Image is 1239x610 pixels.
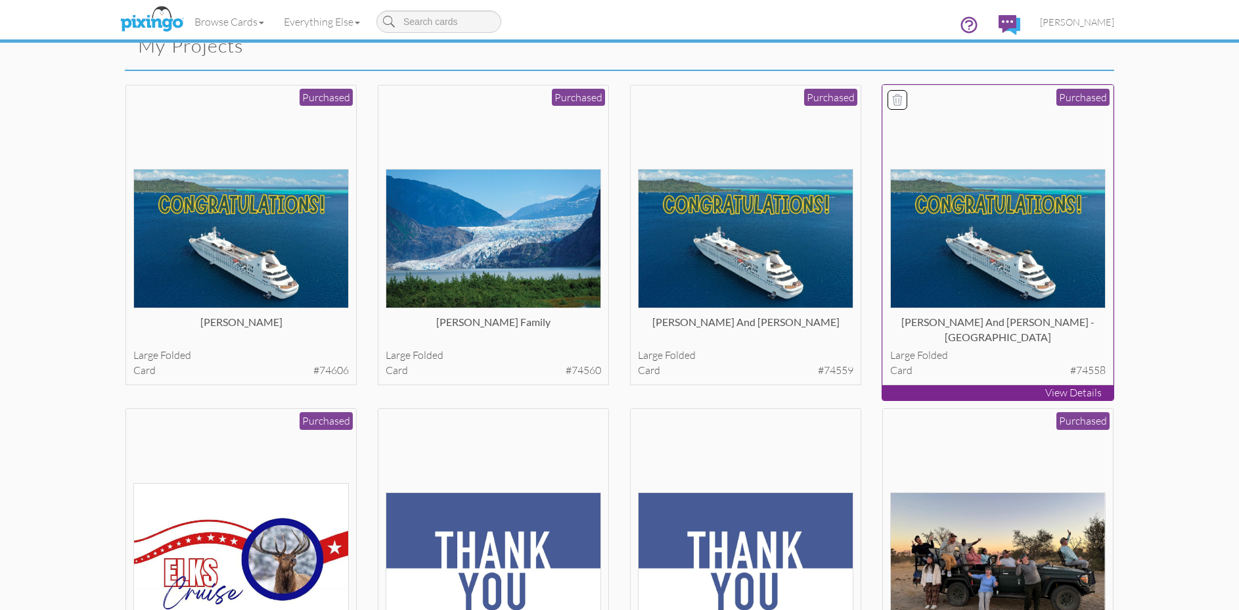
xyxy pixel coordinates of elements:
span: large [890,348,915,362]
img: 134780-1-1755355802725-69e578b51036893f-qa.jpg [386,169,602,308]
h2: My Projects [138,35,597,57]
img: pixingo logo [117,3,187,36]
span: [PERSON_NAME] [1040,16,1114,28]
div: Purchased [1056,89,1110,106]
span: folded [160,348,191,362]
span: #74606 [313,363,349,378]
a: Browse Cards [185,5,274,38]
span: large [133,348,158,362]
span: folded [413,348,443,362]
div: Purchased [300,89,353,106]
img: 134777-1-1755536911107-00386f01f5e436f4-qa.jpg [890,169,1106,308]
span: folded [917,348,948,362]
div: Purchased [300,412,353,430]
div: [PERSON_NAME] and [PERSON_NAME] [638,315,854,341]
div: card [386,363,602,378]
span: folded [665,348,696,362]
div: card [133,363,349,378]
div: Purchased [1056,412,1110,430]
input: Search cards [376,11,501,33]
img: comments.svg [999,15,1020,35]
span: #74558 [1070,363,1106,378]
div: card [890,363,1106,378]
span: #74560 [566,363,601,378]
div: Purchased [804,89,857,106]
img: 134779-1-1755354614743-565ea052856075d0-qa.jpg [638,169,854,308]
a: Everything Else [274,5,370,38]
span: large [386,348,411,362]
img: 134909-1-1755684199803-3518f17c6c71bf87-qa.jpg [133,169,349,308]
p: View Details [882,385,1114,400]
div: [PERSON_NAME] and [PERSON_NAME] - [GEOGRAPHIC_DATA] [890,315,1106,341]
span: #74559 [818,363,853,378]
div: Purchased [552,89,605,106]
div: [PERSON_NAME] Family [386,315,602,341]
div: card [638,363,854,378]
span: large [638,348,663,362]
div: [PERSON_NAME] [133,315,349,341]
a: [PERSON_NAME] [1030,5,1124,39]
